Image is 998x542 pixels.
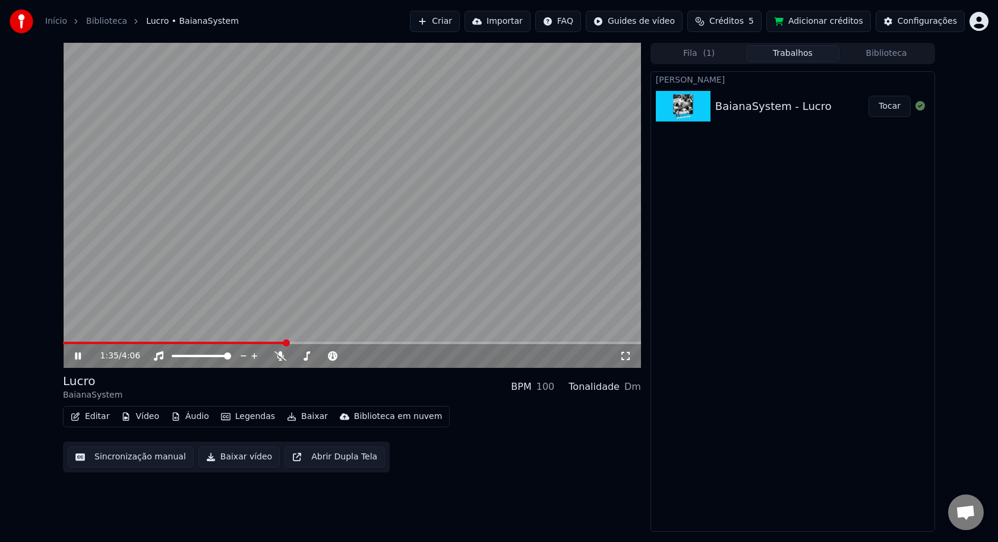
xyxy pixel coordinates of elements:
button: Créditos5 [687,11,762,32]
button: Adicionar créditos [766,11,871,32]
button: Editar [66,408,114,425]
span: 1:35 [100,350,119,362]
button: Vídeo [116,408,164,425]
span: ( 1 ) [703,48,715,59]
button: Legendas [216,408,280,425]
button: Guides de vídeo [586,11,683,32]
div: Lucro [63,373,122,389]
div: [PERSON_NAME] [651,72,934,86]
div: Tonalidade [569,380,620,394]
button: Abrir Dupla Tela [285,446,385,468]
div: / [100,350,129,362]
img: youka [10,10,33,33]
span: 5 [748,15,754,27]
button: Trabalhos [746,45,840,62]
nav: breadcrumb [45,15,239,27]
button: Biblioteca [839,45,933,62]
button: Fila [652,45,746,62]
span: 4:06 [122,350,140,362]
div: BPM [511,380,531,394]
span: Créditos [709,15,744,27]
button: Sincronização manual [68,446,194,468]
a: Início [45,15,67,27]
div: Configurações [898,15,957,27]
a: Bate-papo aberto [948,494,984,530]
button: Baixar [282,408,333,425]
a: Biblioteca [86,15,127,27]
button: Tocar [868,96,911,117]
button: Baixar vídeo [198,446,280,468]
div: Dm [624,380,641,394]
div: BaianaSystem [63,389,122,401]
button: Áudio [166,408,214,425]
button: Criar [410,11,460,32]
div: 100 [536,380,555,394]
button: Configurações [876,11,965,32]
div: Biblioteca em nuvem [354,411,443,423]
button: Importar [465,11,530,32]
span: Lucro • BaianaSystem [146,15,239,27]
div: BaianaSystem - Lucro [715,98,832,115]
button: FAQ [535,11,581,32]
